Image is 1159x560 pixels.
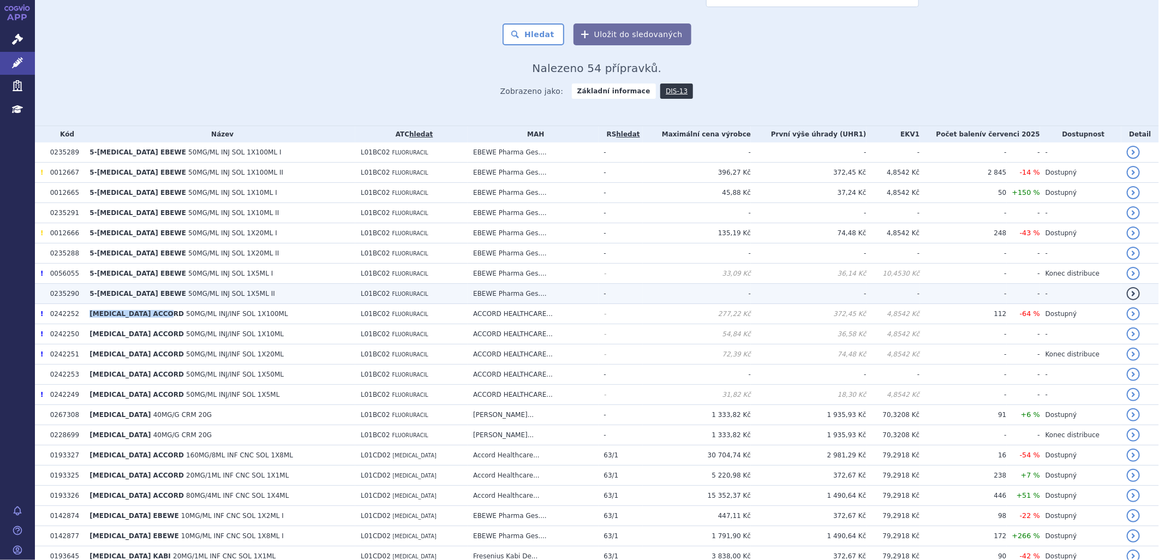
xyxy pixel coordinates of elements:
[920,425,1007,445] td: -
[1127,307,1140,320] a: detail
[751,264,866,284] td: 36,14 Kč
[920,506,1007,526] td: 98
[361,189,390,196] span: L01BC02
[599,425,643,445] td: -
[920,365,1007,385] td: -
[1040,425,1121,445] td: Konec distribuce
[45,506,85,526] td: 0142874
[45,466,85,486] td: 0193325
[751,466,866,486] td: 372,67 Kč
[1007,385,1040,405] td: -
[186,371,284,378] span: 50MG/ML INJ/INF SOL 1X50ML
[45,486,85,506] td: 0193326
[1007,284,1040,304] td: -
[867,223,920,243] td: 4,8542 Kč
[599,163,643,183] td: -
[468,365,598,385] td: ACCORD HEALTHCARE...
[920,344,1007,365] td: -
[89,148,186,156] span: 5-[MEDICAL_DATA] EBEWE
[89,350,184,358] span: [MEDICAL_DATA] ACCORD
[1040,284,1121,304] td: -
[181,512,284,520] span: 10MG/ML INF CNC SOL 1X2ML I
[392,392,428,398] span: FLUORURACIL
[89,229,186,237] span: 5-[MEDICAL_DATA] EBEWE
[751,284,866,304] td: -
[468,203,598,223] td: EBEWE Pharma Ges....
[361,451,391,459] span: L01CD02
[1040,304,1121,324] td: Dostupný
[361,350,390,358] span: L01BC02
[599,304,643,324] td: -
[392,311,428,317] span: FLUORURACIL
[1127,388,1140,401] a: detail
[643,425,751,445] td: 1 333,82 Kč
[45,425,85,445] td: 0228699
[40,350,43,358] span: Poslední data tohoto produktu jsou ze SCAU platného k 01.05.2025.
[867,405,920,425] td: 70,3208 Kč
[500,84,564,99] span: Zobrazeno jako:
[40,169,43,176] span: Tento přípravek má DNC/DoÚ.
[392,190,428,196] span: FLUORURACIL
[920,445,1007,466] td: 16
[89,391,184,398] span: [MEDICAL_DATA] ACCORD
[1127,206,1140,219] a: detail
[186,391,279,398] span: 50MG/ML INJ/INF SOL 1X5ML
[1127,146,1140,159] a: detail
[186,472,289,479] span: 20MG/1ML INF CNC SOL 1X1ML
[643,445,751,466] td: 30 704,74 Kč
[468,324,598,344] td: ACCORD HEALTHCARE...
[1007,142,1040,163] td: -
[361,391,390,398] span: L01BC02
[1121,126,1159,142] th: Detail
[867,324,920,344] td: 4,8542 Kč
[84,126,355,142] th: Název
[867,304,920,324] td: 4,8542 Kč
[89,290,186,297] span: 5-[MEDICAL_DATA] EBEWE
[1007,344,1040,365] td: -
[867,506,920,526] td: 79,2918 Kč
[45,304,85,324] td: 0242252
[643,223,751,243] td: 135,19 Kč
[89,209,186,217] span: 5-[MEDICAL_DATA] EBEWE
[355,126,468,142] th: ATC
[45,223,85,243] td: 0012666
[1127,428,1140,442] a: detail
[392,210,428,216] span: FLUORURACIL
[920,304,1007,324] td: 112
[604,512,619,520] span: 63/1
[751,486,866,506] td: 1 490,64 Kč
[468,445,598,466] td: Accord Healthcare...
[573,23,691,45] button: Uložit do sledovaných
[920,203,1007,223] td: -
[643,203,751,223] td: -
[361,249,390,257] span: L01BC02
[361,148,390,156] span: L01BC02
[188,148,281,156] span: 50MG/ML INJ SOL 1X100ML I
[867,466,920,486] td: 79,2918 Kč
[867,142,920,163] td: -
[392,331,428,337] span: FLUORURACIL
[751,126,866,142] th: První výše úhrady (UHR1)
[1040,365,1121,385] td: -
[468,526,598,546] td: EBEWE Pharma Ges....
[867,203,920,223] td: -
[617,130,640,138] a: hledat
[45,405,85,425] td: 0267308
[599,203,643,223] td: -
[468,243,598,264] td: EBEWE Pharma Ges....
[186,492,289,499] span: 80MG/4ML INF CNC SOL 1X4ML
[643,142,751,163] td: -
[392,230,428,236] span: FLUORURACIL
[1040,385,1121,405] td: -
[1040,344,1121,365] td: Konec distribuce
[89,451,184,459] span: [MEDICAL_DATA] ACCORD
[1017,491,1040,499] span: +51 %
[188,189,277,196] span: 50MG/ML INJ SOL 1X10ML I
[920,385,1007,405] td: -
[751,324,866,344] td: 36,58 Kč
[751,142,866,163] td: -
[751,365,866,385] td: -
[643,385,751,405] td: 31,82 Kč
[186,330,284,338] span: 50MG/ML INJ/INF SOL 1X10ML
[361,330,390,338] span: L01BC02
